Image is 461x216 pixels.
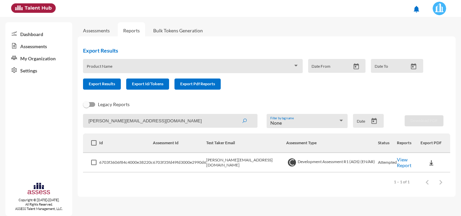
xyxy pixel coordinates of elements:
[5,64,72,76] a: Settings
[89,81,115,86] span: Export Results
[5,198,72,211] p: Copyright © [DATE]-[DATE]. All Rights Reserved. ASSESS Talent Management, LLC.
[421,133,450,153] th: Export PDF
[126,79,169,90] button: Export Id/Tokens
[99,153,153,173] td: 6703f3606f84c4000e38220c
[286,133,378,153] th: Assessment Type
[153,153,206,173] td: 6703f35fd49fd3000e2990d6
[405,115,443,126] button: Download PDF
[83,114,257,128] input: Search by name, token, assessment type, etc.
[83,79,121,90] button: Export Results
[350,63,362,70] button: Open calendar
[286,153,378,173] td: Development Assessment R1 (ADS) (EN/AR)
[83,47,429,54] h2: Export Results
[5,52,72,64] a: My Organization
[421,175,434,189] button: Previous page
[132,81,163,86] span: Export Id/Tokens
[378,153,397,173] td: Attempted
[83,28,110,33] a: Assessments
[206,153,286,173] td: [PERSON_NAME][EMAIL_ADDRESS][DOMAIN_NAME]
[174,79,221,90] button: Export Pdf Reports
[118,22,145,39] a: Reports
[5,28,72,40] a: Dashboard
[83,173,450,191] mat-paginator: Select page
[153,133,206,153] th: Assessment Id
[270,120,282,126] span: None
[410,118,438,123] span: Download PDF
[394,179,410,184] div: 1 – 1 of 1
[378,133,397,153] th: Status
[5,40,72,52] a: Assessments
[180,81,215,86] span: Export Pdf Reports
[27,182,50,196] img: assesscompany-logo.png
[368,118,380,125] button: Open calendar
[412,5,421,13] mat-icon: notifications
[99,133,153,153] th: Id
[434,175,448,189] button: Next page
[397,133,421,153] th: Reports
[98,100,130,109] span: Legacy Reports
[408,63,419,70] button: Open calendar
[206,133,286,153] th: Test Taker Email
[148,22,208,39] a: Bulk Tokens Generation
[397,157,411,168] a: View Report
